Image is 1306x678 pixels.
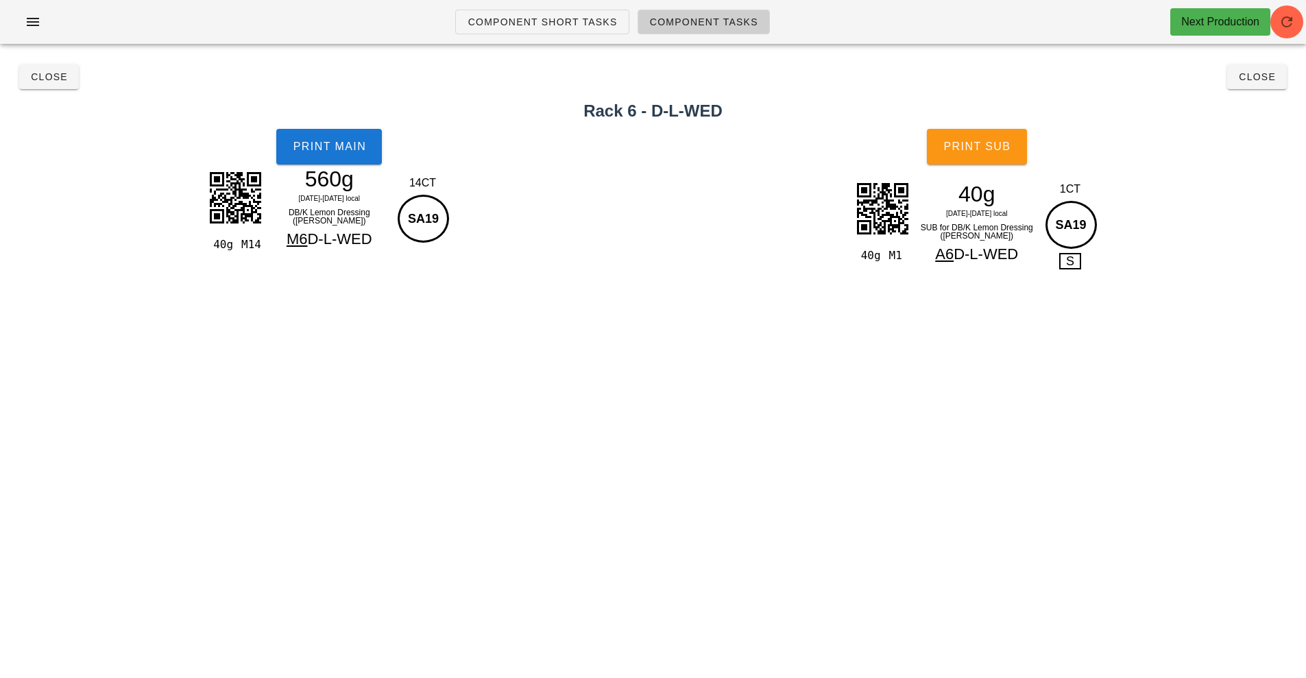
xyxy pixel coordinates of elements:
[201,163,269,232] img: QAAAABJRU5ErkJggg==
[935,245,954,263] span: A6
[884,247,912,265] div: M1
[1059,253,1081,269] span: S
[1045,201,1097,249] div: SA19
[8,99,1298,123] h2: Rack 6 - D-L-WED
[394,175,451,191] div: 14CT
[298,195,360,202] span: [DATE]-[DATE] local
[1042,181,1099,197] div: 1CT
[19,64,79,89] button: Close
[307,230,372,247] span: D-L-WED
[292,141,366,153] span: Print Main
[398,195,449,243] div: SA19
[943,141,1011,153] span: Print Sub
[946,210,1008,217] span: [DATE]-[DATE] local
[1238,71,1276,82] span: Close
[1181,14,1259,30] div: Next Production
[917,184,1037,204] div: 40g
[927,129,1027,165] button: Print Sub
[269,206,389,228] div: DB/K Lemon Dressing ([PERSON_NAME])
[30,71,68,82] span: Close
[848,174,917,243] img: OrXO5SNphpw6QKEyGAO13MkQd6CZsVXeqzQrJk+0lK4QAGh1ZUCUrhGxASDUDqGQ6DQfxgcwq6sC4pWQRMEiWhhDwf1ORKA8h...
[276,129,382,165] button: Print Main
[455,10,629,34] a: Component Short Tasks
[917,221,1037,243] div: SUB for DB/K Lemon Dressing ([PERSON_NAME])
[954,245,1018,263] span: D-L-WED
[649,16,758,27] span: Component Tasks
[467,16,617,27] span: Component Short Tasks
[287,230,308,247] span: M6
[269,169,389,189] div: 560g
[236,236,264,254] div: M14
[855,247,883,265] div: 40g
[1227,64,1287,89] button: Close
[638,10,770,34] a: Component Tasks
[208,236,236,254] div: 40g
